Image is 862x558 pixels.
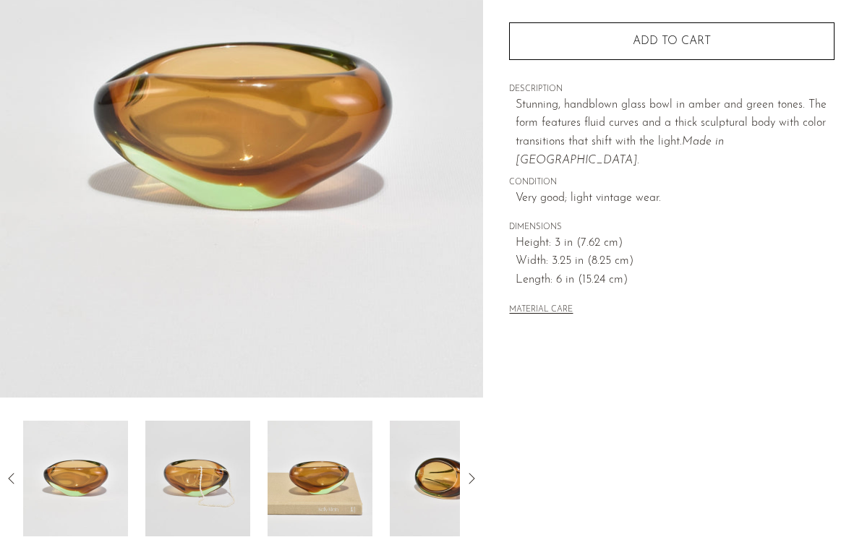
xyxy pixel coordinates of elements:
[145,421,250,536] img: Amber Glass Bowl
[509,83,835,96] span: DESCRIPTION
[516,96,835,170] p: Stunning, handblown glass bowl in amber and green tones. The form features fluid curves and a thi...
[390,421,495,536] img: Amber Glass Bowl
[268,421,372,536] img: Amber Glass Bowl
[509,305,573,316] button: MATERIAL CARE
[516,189,835,208] span: Very good; light vintage wear.
[516,271,835,290] span: Length: 6 in (15.24 cm)
[509,221,835,234] span: DIMENSIONS
[516,252,835,271] span: Width: 3.25 in (8.25 cm)
[509,176,835,189] span: CONDITION
[516,234,835,253] span: Height: 3 in (7.62 cm)
[633,35,711,47] span: Add to cart
[23,421,128,536] img: Amber Glass Bowl
[516,136,724,166] em: Made in [GEOGRAPHIC_DATA].
[509,22,835,60] button: Add to cart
